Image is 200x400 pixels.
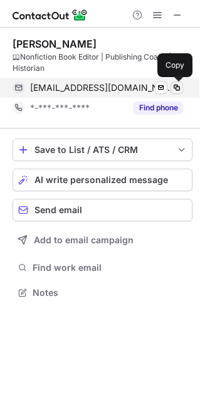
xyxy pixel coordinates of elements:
img: ContactOut v5.3.10 [13,8,88,23]
span: Add to email campaign [34,235,134,245]
button: Add to email campaign [13,229,192,251]
span: [EMAIL_ADDRESS][DOMAIN_NAME] [30,82,174,93]
span: Find work email [33,262,187,273]
button: AI write personalized message [13,169,192,191]
div: [PERSON_NAME] [13,38,97,50]
span: Send email [34,205,82,215]
button: Notes [13,284,192,302]
button: Find work email [13,259,192,276]
div: 🕮Nonfiction Book Editor | Publishing Coach | Historian [13,51,192,74]
span: Notes [33,287,187,298]
button: Send email [13,199,192,221]
button: save-profile-one-click [13,139,192,161]
span: AI write personalized message [34,175,168,185]
button: Reveal Button [134,102,183,114]
div: Save to List / ATS / CRM [34,145,171,155]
